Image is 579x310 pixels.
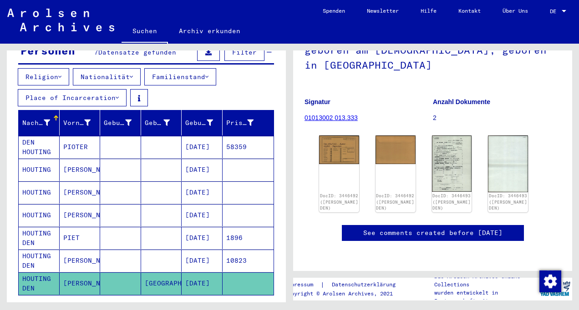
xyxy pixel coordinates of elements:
mat-cell: HOUTING DEN [19,250,60,272]
mat-cell: [DATE] [182,204,223,226]
mat-cell: [DATE] [182,250,223,272]
span: 7 [94,48,98,56]
div: Geburt‏ [145,118,170,128]
mat-cell: 10823 [223,250,274,272]
a: DocID: 3446493 ([PERSON_NAME] DEN) [432,193,471,210]
p: wurden entwickelt in Partnerschaft mit [434,289,537,305]
mat-header-cell: Prisoner # [223,110,274,135]
a: Datenschutzerklärung [325,280,406,290]
div: Geburtsdatum [185,118,213,128]
p: Die Arolsen Archives Online-Collections [434,272,537,289]
mat-header-cell: Geburt‏ [141,110,182,135]
a: DocID: 3446492 ([PERSON_NAME] DEN) [320,193,358,210]
b: Signatur [305,98,330,105]
a: See comments created before [DATE] [363,228,503,238]
button: Place of Incarceration [18,89,127,106]
a: Impressum [284,280,320,290]
mat-cell: HOUTING DEN [19,272,60,295]
mat-cell: HOUTING DEN [19,227,60,249]
mat-header-cell: Geburtsdatum [182,110,223,135]
img: yv_logo.png [538,277,572,300]
mat-cell: PIOTER [60,136,101,158]
mat-header-cell: Geburtsname [100,110,141,135]
span: DE [550,8,560,15]
mat-cell: [PERSON_NAME] [60,272,101,295]
div: Prisoner # [226,115,265,130]
a: DocID: 3446492 ([PERSON_NAME] DEN) [376,193,414,210]
mat-cell: [DATE] [182,181,223,204]
img: Arolsen_neg.svg [7,9,114,31]
img: 002.jpg [376,135,416,164]
mat-cell: HOUTING [19,204,60,226]
img: 002.jpg [488,135,528,192]
a: DocID: 3446493 ([PERSON_NAME] DEN) [489,193,527,210]
div: Nachname [22,115,61,130]
img: Zustimmung ändern [539,270,561,292]
mat-cell: [PERSON_NAME] [60,250,101,272]
div: Geburtsname [104,118,132,128]
b: Anzahl Dokumente [433,98,490,105]
div: | [284,280,406,290]
mat-cell: [PERSON_NAME] [60,159,101,181]
mat-header-cell: Nachname [19,110,60,135]
a: Archiv erkunden [168,20,251,42]
div: Prisoner # [226,118,254,128]
div: Vorname [63,115,102,130]
mat-header-cell: Vorname [60,110,101,135]
div: Geburtsdatum [185,115,224,130]
div: Personen [20,42,75,59]
mat-cell: [PERSON_NAME] [60,181,101,204]
span: Datensätze gefunden [98,48,176,56]
mat-cell: HOUTING [19,181,60,204]
div: Zustimmung ändern [539,270,561,292]
button: Religion [18,68,69,85]
div: Geburt‏ [145,115,182,130]
button: Nationalität [73,68,141,85]
img: 001.jpg [319,135,359,164]
mat-cell: [DATE] [182,136,223,158]
div: Vorname [63,118,91,128]
img: 001.jpg [432,135,472,192]
mat-cell: [DATE] [182,272,223,295]
mat-cell: DEN HOUTING [19,136,60,158]
a: 01013002 013.333 [305,114,358,121]
mat-cell: [DATE] [182,159,223,181]
mat-cell: [DATE] [182,227,223,249]
mat-cell: PIET [60,227,101,249]
mat-cell: HOUTING [19,159,60,181]
button: Familienstand [144,68,216,85]
span: Filter [232,48,257,56]
mat-cell: 58359 [223,136,274,158]
p: 2 [433,113,561,123]
a: Suchen [122,20,168,44]
p: Copyright © Arolsen Archives, 2021 [284,290,406,298]
div: Nachname [22,118,50,128]
button: Filter [224,44,264,61]
mat-cell: [GEOGRAPHIC_DATA] [141,272,182,295]
div: Geburtsname [104,115,143,130]
mat-cell: [PERSON_NAME] [60,204,101,226]
mat-cell: 1896 [223,227,274,249]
